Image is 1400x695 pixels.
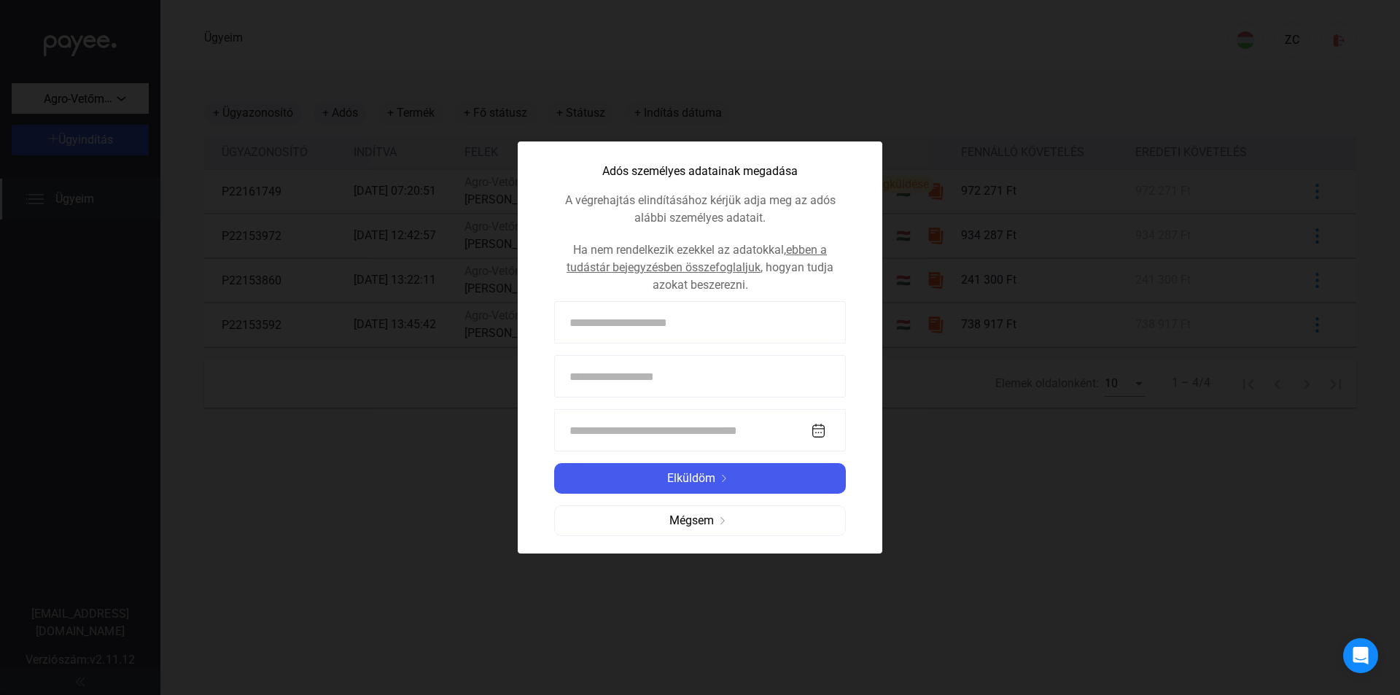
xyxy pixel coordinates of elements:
font: Mégsem [669,513,714,527]
button: Mégsemjobbra nyíl-szürke [554,505,846,536]
img: naptár [811,423,826,438]
font: Ha nem rendelkezik ezekkel az adatokkal, [573,243,786,257]
font: A végrehajtás elindításához kérjük adja meg az adós alábbi személyes adatait. [565,193,836,225]
div: Intercom Messenger megnyitása [1343,638,1378,673]
button: Elküldömjobbra nyíl-fehér [554,463,846,494]
img: jobbra nyíl-fehér [715,475,733,482]
font: Elküldöm [667,471,715,485]
font: Adós személyes adatainak megadása [602,164,798,178]
button: naptár [809,422,828,440]
img: jobbra nyíl-szürke [714,517,731,524]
